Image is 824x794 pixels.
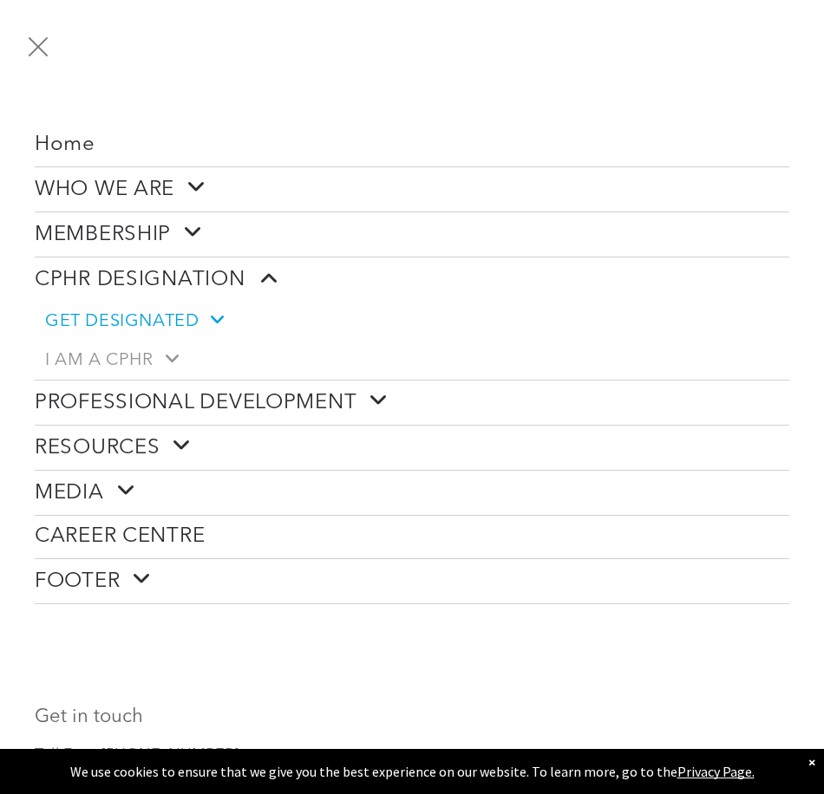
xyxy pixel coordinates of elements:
[35,266,277,293] span: CPHR DESIGNATION
[35,747,239,763] span: Toll Free: [PHONE_NUMBER]
[35,167,789,212] a: WHO WE ARE
[16,24,61,69] button: menu
[35,471,789,515] a: MEDIA
[35,124,789,166] a: Home
[35,426,789,470] a: RESOURCES
[35,302,789,341] a: GET DESIGNATED
[35,341,789,380] a: I AM A CPHR
[808,753,815,771] div: Dismiss notification
[45,349,177,371] span: I AM A CPHR
[35,381,789,425] a: PROFESSIONAL DEVELOPMENT
[35,257,789,302] a: CPHR DESIGNATION
[35,516,789,558] a: CAREER CENTRE
[35,559,789,603] a: FOOTER
[35,212,789,257] a: MEMBERSHIP
[35,707,143,726] font: Get in touch
[45,310,223,332] span: GET DESIGNATED
[677,763,755,780] a: Privacy Page.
